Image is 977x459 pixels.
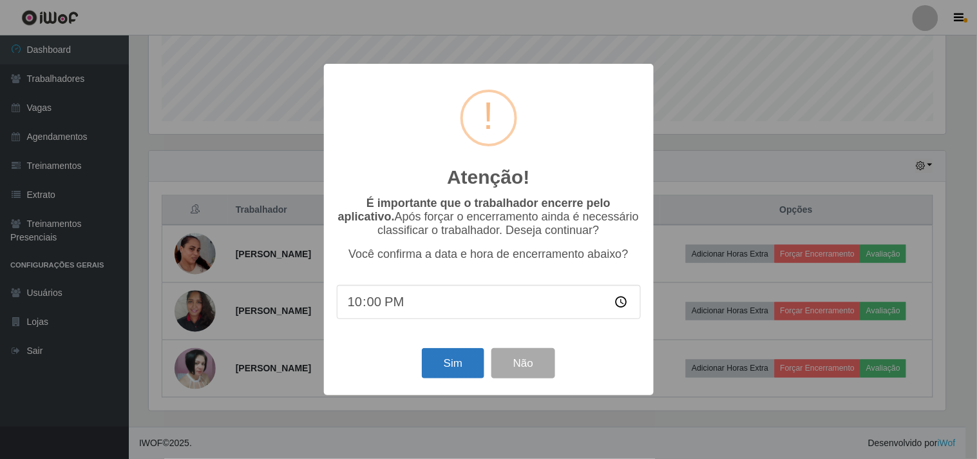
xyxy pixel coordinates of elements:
[337,197,641,237] p: Após forçar o encerramento ainda é necessário classificar o trabalhador. Deseja continuar?
[447,166,529,189] h2: Atenção!
[338,197,611,223] b: É importante que o trabalhador encerre pelo aplicativo.
[337,248,641,261] p: Você confirma a data e hora de encerramento abaixo?
[491,348,555,378] button: Não
[422,348,484,378] button: Sim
